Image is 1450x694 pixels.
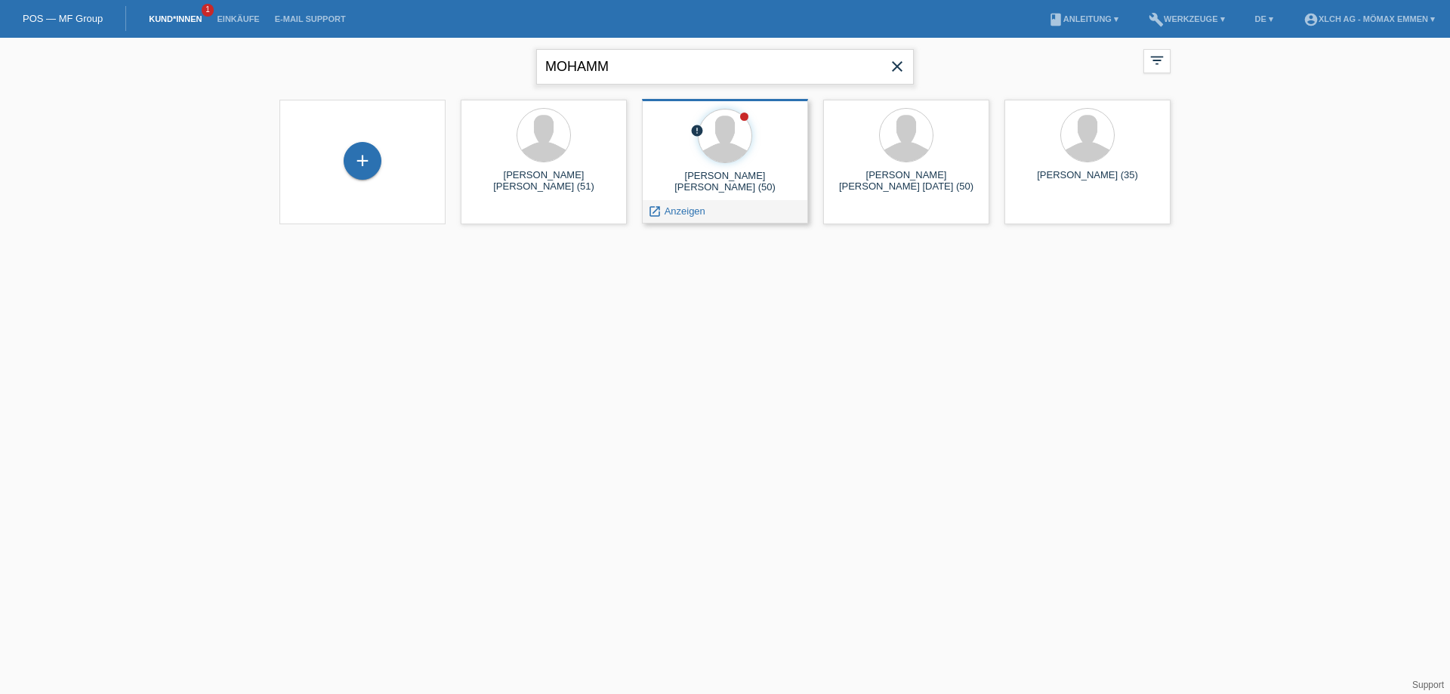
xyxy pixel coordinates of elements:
[209,14,267,23] a: Einkäufe
[344,148,381,174] div: Kund*in hinzufügen
[665,205,705,217] span: Anzeigen
[202,4,214,17] span: 1
[1296,14,1442,23] a: account_circleXLCH AG - Mömax Emmen ▾
[654,170,796,194] div: [PERSON_NAME] [PERSON_NAME] (50)
[1149,12,1164,27] i: build
[835,169,977,193] div: [PERSON_NAME] [PERSON_NAME] [DATE] (50)
[1141,14,1232,23] a: buildWerkzeuge ▾
[536,49,914,85] input: Suche...
[1017,169,1158,193] div: [PERSON_NAME] (35)
[473,169,615,193] div: [PERSON_NAME] [PERSON_NAME] (51)
[648,205,662,218] i: launch
[1041,14,1126,23] a: bookAnleitung ▾
[888,57,906,76] i: close
[648,205,705,217] a: launch Anzeigen
[690,124,704,140] div: Unbestätigt, in Bearbeitung
[1149,52,1165,69] i: filter_list
[23,13,103,24] a: POS — MF Group
[1048,12,1063,27] i: book
[1412,680,1444,690] a: Support
[1248,14,1281,23] a: DE ▾
[141,14,209,23] a: Kund*innen
[690,124,704,137] i: error
[267,14,353,23] a: E-Mail Support
[1303,12,1319,27] i: account_circle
